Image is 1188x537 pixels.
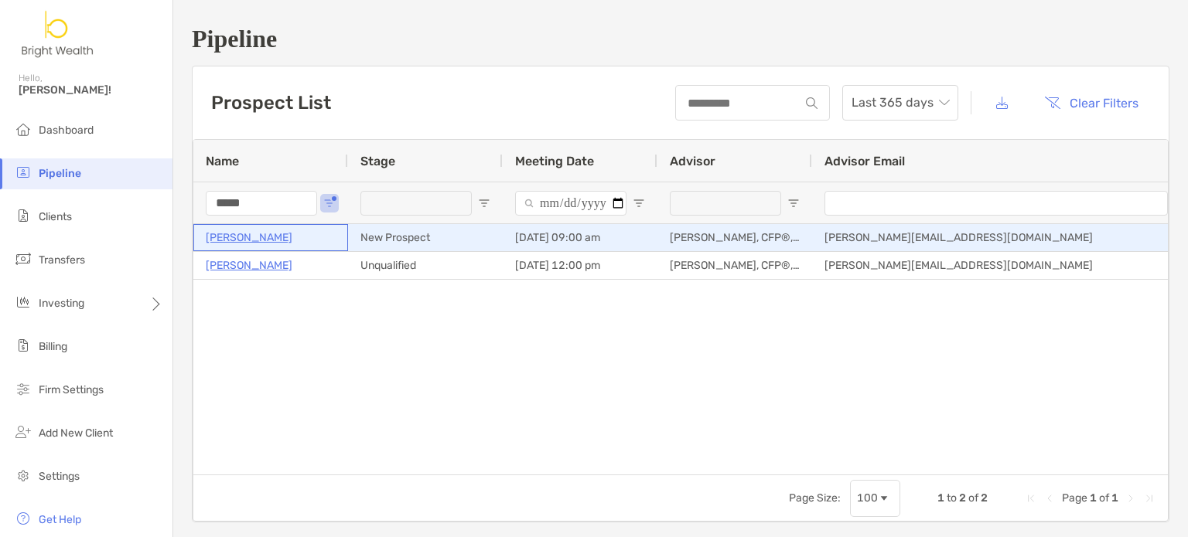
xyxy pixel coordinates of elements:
span: to [947,491,957,505]
button: Open Filter Menu [478,197,490,209]
div: [DATE] 09:00 am [503,224,657,251]
span: of [1099,491,1109,505]
img: clients icon [14,206,32,225]
span: Firm Settings [39,383,104,396]
div: [PERSON_NAME], CFP®, CHFC®, CLU® [657,224,812,251]
span: Name [206,154,239,168]
img: firm-settings icon [14,379,32,398]
div: Next Page [1125,492,1137,505]
button: Open Filter Menu [323,197,336,209]
img: dashboard icon [14,120,32,138]
a: [PERSON_NAME] [206,256,292,275]
div: Unqualified [348,252,503,279]
span: Investing [39,297,84,310]
span: Pipeline [39,167,81,180]
span: of [968,491,978,505]
span: 1 [1090,491,1097,505]
button: Open Filter Menu [633,197,645,209]
img: settings icon [14,466,32,484]
div: [DATE] 12:00 pm [503,252,657,279]
img: Zoe Logo [19,6,97,62]
div: Page Size [850,480,900,517]
span: 2 [959,491,966,505]
span: Advisor Email [824,154,905,168]
a: [PERSON_NAME] [206,228,292,247]
img: billing icon [14,336,32,355]
span: 1 [937,491,944,505]
img: investing icon [14,293,32,311]
span: 2 [981,491,988,505]
span: Dashboard [39,124,94,137]
span: Stage [360,154,395,168]
input: Advisor Email Filter Input [824,191,1168,216]
span: Meeting Date [515,154,594,168]
button: Open Filter Menu [787,197,800,209]
input: Name Filter Input [206,191,317,216]
img: add_new_client icon [14,423,32,441]
span: 1 [1111,491,1118,505]
span: [PERSON_NAME]! [19,83,163,97]
span: Last 365 days [852,86,949,120]
button: Clear Filters [1033,86,1150,120]
span: Advisor [670,154,715,168]
div: Last Page [1143,492,1156,505]
div: 100 [857,491,878,505]
img: get-help icon [14,509,32,528]
h1: Pipeline [192,25,1169,53]
div: Page Size: [789,491,841,505]
span: Transfers [39,253,85,267]
span: Add New Client [39,427,113,440]
div: First Page [1025,492,1037,505]
img: transfers icon [14,250,32,268]
span: Clients [39,210,72,223]
span: Get Help [39,513,81,526]
img: pipeline icon [14,163,32,182]
span: Page [1062,491,1087,505]
div: Previous Page [1043,492,1056,505]
div: [PERSON_NAME], CFP®, CHFC®, CLU® [657,252,812,279]
input: Meeting Date Filter Input [515,191,626,216]
span: Billing [39,340,67,353]
div: New Prospect [348,224,503,251]
h3: Prospect List [211,92,331,114]
span: Settings [39,470,80,483]
img: input icon [806,97,818,109]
